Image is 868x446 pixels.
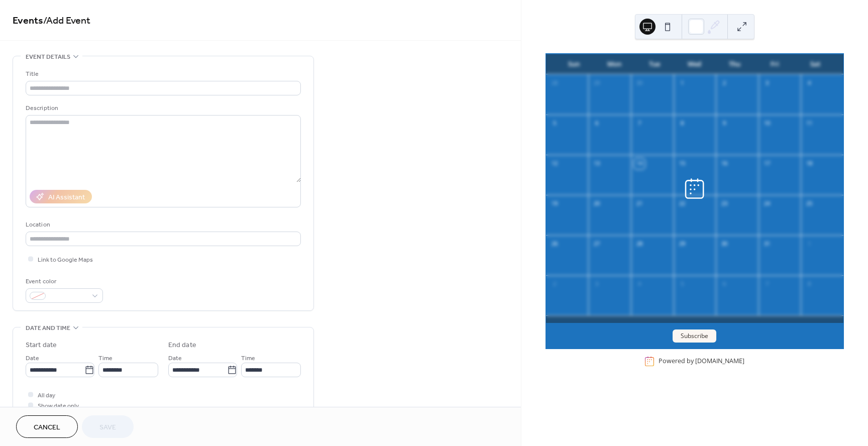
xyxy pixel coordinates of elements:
[804,279,815,290] div: 8
[591,279,602,290] div: 3
[719,118,730,129] div: 9
[26,340,57,351] div: Start date
[549,279,560,290] div: 2
[804,78,815,89] div: 4
[594,54,634,74] div: Mon
[591,118,602,129] div: 6
[675,54,715,74] div: Wed
[634,118,645,129] div: 7
[634,279,645,290] div: 4
[38,401,79,411] span: Show date only
[549,118,560,129] div: 5
[677,118,688,129] div: 8
[673,329,716,343] button: Subscribe
[804,158,815,169] div: 18
[634,239,645,250] div: 28
[549,239,560,250] div: 26
[549,198,560,209] div: 19
[762,118,773,129] div: 10
[762,78,773,89] div: 3
[26,103,299,114] div: Description
[26,69,299,79] div: Title
[38,390,55,401] span: All day
[26,353,39,364] span: Date
[634,198,645,209] div: 21
[762,279,773,290] div: 7
[591,198,602,209] div: 20
[695,357,744,365] a: [DOMAIN_NAME]
[677,198,688,209] div: 22
[38,255,93,265] span: Link to Google Maps
[26,276,101,287] div: Event color
[755,54,795,74] div: Fri
[677,158,688,169] div: 15
[591,158,602,169] div: 13
[34,422,60,433] span: Cancel
[16,415,78,438] button: Cancel
[43,11,90,31] span: / Add Event
[795,54,835,74] div: Sat
[719,279,730,290] div: 6
[634,158,645,169] div: 14
[168,340,196,351] div: End date
[549,78,560,89] div: 28
[659,357,744,365] div: Powered by
[98,353,113,364] span: Time
[719,239,730,250] div: 30
[591,239,602,250] div: 27
[168,353,182,364] span: Date
[677,279,688,290] div: 5
[719,158,730,169] div: 16
[804,239,815,250] div: 1
[762,198,773,209] div: 24
[13,11,43,31] a: Events
[549,158,560,169] div: 12
[804,118,815,129] div: 11
[634,54,675,74] div: Tue
[719,78,730,89] div: 2
[719,198,730,209] div: 23
[804,198,815,209] div: 25
[26,52,70,62] span: Event details
[715,54,755,74] div: Thu
[762,158,773,169] div: 17
[554,54,594,74] div: Sun
[241,353,255,364] span: Time
[677,239,688,250] div: 29
[26,219,299,230] div: Location
[634,78,645,89] div: 30
[591,78,602,89] div: 29
[26,323,70,333] span: Date and time
[677,78,688,89] div: 1
[762,239,773,250] div: 31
